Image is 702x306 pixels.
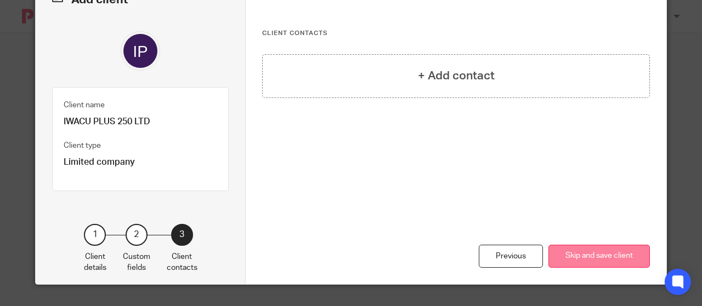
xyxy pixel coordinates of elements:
button: Skip and save client [548,245,650,268]
label: Client type [64,140,101,151]
p: IWACU PLUS 250 LTD [64,116,217,128]
p: Limited company [64,157,217,168]
h4: + Add contact [418,67,495,84]
div: 1 [84,224,106,246]
img: svg%3E [121,31,160,71]
div: Previous [479,245,543,268]
p: Client details [84,251,106,274]
p: Custom fields [123,251,150,274]
div: 2 [126,224,148,246]
label: Client name [64,100,105,111]
div: 3 [171,224,193,246]
h3: Client contacts [262,29,650,38]
p: Client contacts [167,251,197,274]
